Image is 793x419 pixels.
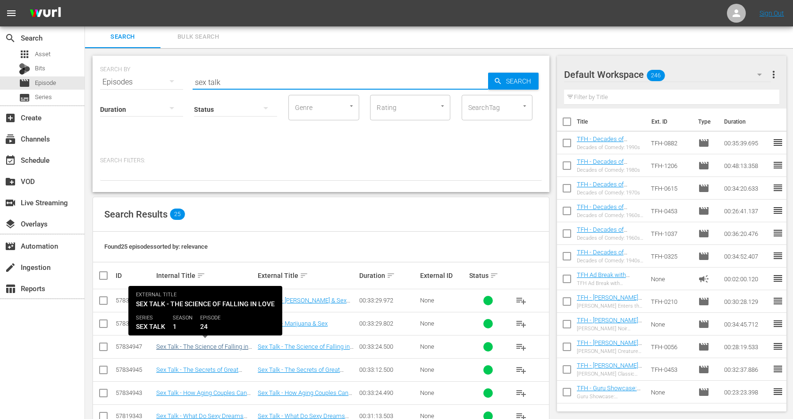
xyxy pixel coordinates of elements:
[720,358,772,381] td: 00:32:37.886
[420,272,466,279] div: External ID
[768,63,779,86] button: more_vert
[577,362,642,376] a: TFH - [PERSON_NAME] Classic Comedy
[772,295,784,307] span: reorder
[258,343,354,357] a: Sex Talk - The Science of Falling in Love
[515,387,527,399] span: playlist_add
[698,296,709,307] span: Episode
[698,386,709,398] span: Episode
[359,343,417,350] div: 00:33:24.500
[156,297,249,311] a: Sex Talk - [PERSON_NAME] & Sex Don’t Mix (S1E26)
[698,137,709,149] span: Episode
[647,154,694,177] td: TFH-1206
[647,268,694,290] td: None
[698,160,709,171] span: Episode
[104,243,208,250] span: Found 25 episodes sorted by: relevance
[258,320,328,327] a: Sex Talk - Marijuana & Sex
[156,270,255,281] div: Internal Title
[577,135,627,150] a: TFH - Decades of Comedy: 1990s
[170,209,185,220] span: 25
[116,343,153,350] div: 57834947
[647,358,694,381] td: TFH-0453
[5,33,16,44] span: Search
[577,212,644,218] div: Decades of Comedy: 1960s Vol. 2
[647,177,694,200] td: TFH-0615
[258,389,352,403] a: Sex Talk - How Aging Couples Can Keep Having Great Sex
[156,366,242,380] a: Sex Talk - The Secrets of Great Kissers (S1E23)
[768,69,779,80] span: more_vert
[577,235,644,241] div: Decades of Comedy: 1960s Vol. 1
[577,394,644,400] div: Guru Showcase: [PERSON_NAME]
[19,77,30,89] span: Episode
[35,50,51,59] span: Asset
[258,297,350,311] a: Sex Talk - [PERSON_NAME] & Sex Don’t Mix
[469,270,507,281] div: Status
[577,339,642,353] a: TFH - [PERSON_NAME] Creature Features
[359,320,417,327] div: 00:33:29.802
[490,271,498,280] span: sort
[772,137,784,148] span: reorder
[420,366,466,373] div: None
[772,159,784,171] span: reorder
[692,109,718,135] th: Type
[577,158,627,172] a: TFH - Decades of Comedy: 1980s
[772,363,784,375] span: reorder
[772,250,784,261] span: reorder
[577,109,646,135] th: Title
[5,262,16,273] span: Ingestion
[420,343,466,350] div: None
[166,32,230,42] span: Bulk Search
[19,63,30,75] div: Bits
[577,317,642,331] a: TFH - [PERSON_NAME] Noir Nightmares
[104,209,168,220] span: Search Results
[35,78,56,88] span: Episode
[698,183,709,194] span: Episode
[772,182,784,193] span: reorder
[438,101,447,110] button: Open
[156,343,252,357] a: Sex Talk - The Science of Falling in Love (S1E24)
[5,155,16,166] span: Schedule
[156,320,248,327] a: Sex Talk - Marijuana & Sex (S1E25)
[520,101,529,110] button: Open
[698,341,709,352] span: Episode
[5,218,16,230] span: Overlays
[156,389,251,403] a: Sex Talk - How Aging Couples Can Keep Having Great Sex (S1E22)
[5,112,16,124] span: Create
[5,241,16,252] span: Automation
[647,313,694,335] td: None
[502,73,539,90] span: Search
[577,249,643,263] a: TFH - Decades of Comedy: 1940s to 1950s
[510,359,532,381] button: playlist_add
[577,271,630,285] a: TFH Ad Break with Countdown Timer
[35,64,45,73] span: Bits
[116,320,153,327] div: 57834949
[100,157,542,165] p: Search Filters:
[510,335,532,358] button: playlist_add
[19,92,30,103] span: Series
[359,297,417,304] div: 00:33:29.972
[698,318,709,330] span: Episode
[577,294,642,308] a: TFH - [PERSON_NAME] Enters the Atomic Age
[564,61,771,88] div: Default Workspace
[698,364,709,375] span: Episode
[197,271,205,280] span: sort
[647,381,694,403] td: None
[647,222,694,245] td: TFH-1037
[488,73,539,90] button: Search
[720,381,772,403] td: 00:23:23.398
[720,313,772,335] td: 00:34:45.712
[91,32,155,42] span: Search
[647,290,694,313] td: TFH-0210
[759,9,784,17] a: Sign Out
[577,190,644,196] div: Decades of Comedy: 1970s
[420,297,466,304] div: None
[116,366,153,373] div: 57834945
[258,366,344,380] a: Sex Talk - The Secrets of Great Kissers
[720,222,772,245] td: 00:36:20.476
[577,385,641,399] a: TFH - Guru Showcase: [PERSON_NAME]
[347,101,356,110] button: Open
[577,144,644,151] div: Decades of Comedy: 1990s
[647,335,694,358] td: TFH-0056
[772,341,784,352] span: reorder
[772,386,784,397] span: reorder
[698,251,709,262] span: Episode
